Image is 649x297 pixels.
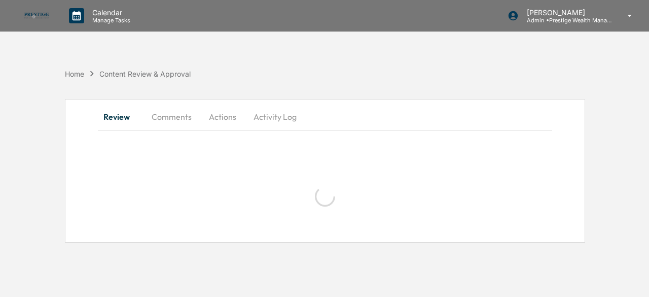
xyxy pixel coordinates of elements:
[143,105,200,129] button: Comments
[99,70,191,78] div: Content Review & Approval
[519,17,613,24] p: Admin • Prestige Wealth Management
[98,105,552,129] div: secondary tabs example
[65,70,84,78] div: Home
[200,105,245,129] button: Actions
[245,105,305,129] button: Activity Log
[519,8,613,17] p: [PERSON_NAME]
[98,105,143,129] button: Review
[84,17,135,24] p: Manage Tasks
[84,8,135,17] p: Calendar
[24,13,49,19] img: logo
